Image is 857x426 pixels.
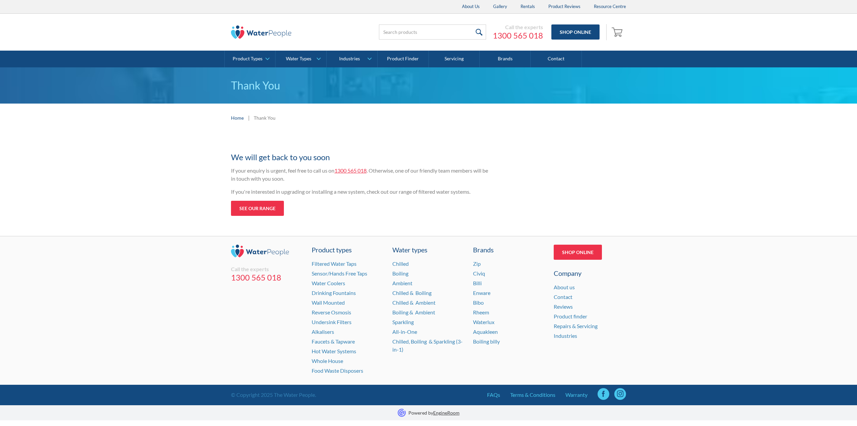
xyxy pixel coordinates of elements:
[610,24,626,40] a: Open empty cart
[312,290,356,296] a: Drinking Fountains
[312,245,384,255] a: Product types
[312,348,356,354] a: Hot Water Systems
[433,410,460,416] a: EngineRoom
[554,284,575,290] a: About us
[487,391,500,399] a: FAQs
[231,188,492,196] p: If you're interested in upgrading or installing a new system, check out our range of filtered wat...
[339,56,360,62] div: Industries
[231,151,492,163] h2: We will get back to you soon
[379,24,486,40] input: Search products
[231,167,492,183] p: If your enquiry is urgent, feel free to call us on . Otherwise, one of our friendly team members ...
[612,26,624,37] img: shopping cart
[473,328,498,335] a: Aquakleen
[312,270,367,277] a: Sensor/Hands Free Taps
[473,280,482,286] a: Billi
[473,260,481,267] a: Zip
[493,24,543,31] div: Call the experts
[378,51,428,67] a: Product Finder
[510,391,555,399] a: Terms & Conditions
[312,367,363,374] a: Food Waste Disposers
[231,25,291,39] img: The Water People
[312,358,343,364] a: Whole House
[231,266,303,272] div: Call the experts
[473,319,494,325] a: Waterlux
[327,51,377,67] a: Industries
[473,309,489,315] a: Rheem
[554,323,598,329] a: Repairs & Servicing
[392,299,436,306] a: Chilled & Ambient
[392,338,463,353] a: Chilled, Boiling & Sparkling (3-in-1)
[408,409,460,416] p: Powered by
[473,270,485,277] a: Civiq
[276,51,326,67] a: Water Types
[312,299,345,306] a: Wall Mounted
[231,139,492,148] h1: Thanks for your enquiry
[473,299,484,306] a: Bibo
[233,56,262,62] div: Product Types
[392,270,408,277] a: Boiling
[247,114,250,122] div: |
[554,313,587,319] a: Product finder
[554,268,626,278] div: Company
[231,272,303,283] a: 1300 565 018
[231,391,316,399] div: © Copyright 2025 The Water People.
[231,77,626,94] p: Thank You
[554,245,602,260] a: Shop Online
[554,294,572,300] a: Contact
[473,290,490,296] a: Enware
[312,309,351,315] a: Reverse Osmosis
[392,328,417,335] a: All-in-One
[254,114,276,121] div: Thank You
[312,260,357,267] a: Filtered Water Taps
[312,319,352,325] a: Undersink Filters
[493,31,543,41] a: 1300 565 018
[392,290,432,296] a: Chilled & Boiling
[231,201,284,216] a: See our range
[392,319,414,325] a: Sparkling
[312,328,334,335] a: Alkalisers
[565,391,588,399] a: Warranty
[392,280,412,286] a: Ambient
[312,280,345,286] a: Water Coolers
[312,338,355,345] a: Faucets & Tapware
[392,245,465,255] a: Water types
[392,260,409,267] a: Chilled
[334,167,367,174] a: 1300 565 018
[231,114,244,121] a: Home
[551,24,600,40] a: Shop Online
[429,51,480,67] a: Servicing
[554,303,573,310] a: Reviews
[473,338,500,345] a: Boiling billy
[473,245,545,255] div: Brands
[554,332,577,339] a: Industries
[225,51,275,67] a: Product Types
[531,51,581,67] a: Contact
[480,51,531,67] a: Brands
[392,309,435,315] a: Boiling & Ambient
[286,56,311,62] div: Water Types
